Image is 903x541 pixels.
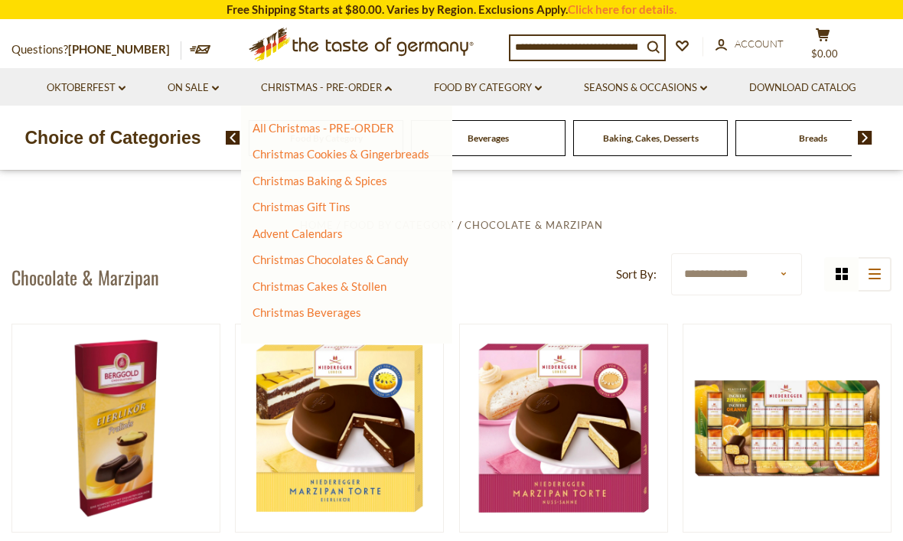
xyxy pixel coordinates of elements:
a: Account [716,36,784,53]
a: Chocolate & Marzipan [465,219,603,231]
span: $0.00 [811,47,838,60]
a: All Christmas - PRE-ORDER [253,121,394,135]
a: [PHONE_NUMBER] [68,42,170,56]
a: Oktoberfest [47,80,126,96]
img: previous arrow [226,131,240,145]
label: Sort By: [616,265,657,284]
a: Christmas Cookies & Gingerbreads [253,147,429,161]
a: Christmas Beverages [253,305,361,319]
a: Christmas Cakes & Stollen [253,279,386,293]
a: Breads [799,132,827,144]
a: Christmas Baking & Spices [253,174,387,187]
a: Christmas Chocolates & Candy [253,253,409,266]
button: $0.00 [800,28,846,66]
a: Food By Category [434,80,542,96]
a: On Sale [168,80,219,96]
a: Download Catalog [749,80,856,96]
img: next arrow [858,131,872,145]
h1: Chocolate & Marzipan [11,266,159,288]
a: Baking, Cakes, Desserts [603,132,699,144]
a: Christmas - PRE-ORDER [261,80,392,96]
a: Seasons & Occasions [584,80,707,96]
a: Advent Calendars [253,227,343,240]
span: Account [735,37,784,50]
a: Click here for details. [568,2,676,16]
img: Berggold Eggnog Liquor Pralines, 100g [12,324,220,532]
img: Niederegger Classics Gift Box -Lemon, Orange, Ginger Variety, 16 pc., 7 oz [683,324,891,532]
img: Niederegger "Eggnog" Gourmet Marzipan Torte, 6.5 oz [236,324,443,532]
a: Beverages [468,132,509,144]
img: Niederegger "Nut & Cream" Gourmet Marzipan Torte, 6.5 oz [460,324,667,532]
p: Questions? [11,40,181,60]
a: Christmas Gift Tins [253,200,350,213]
